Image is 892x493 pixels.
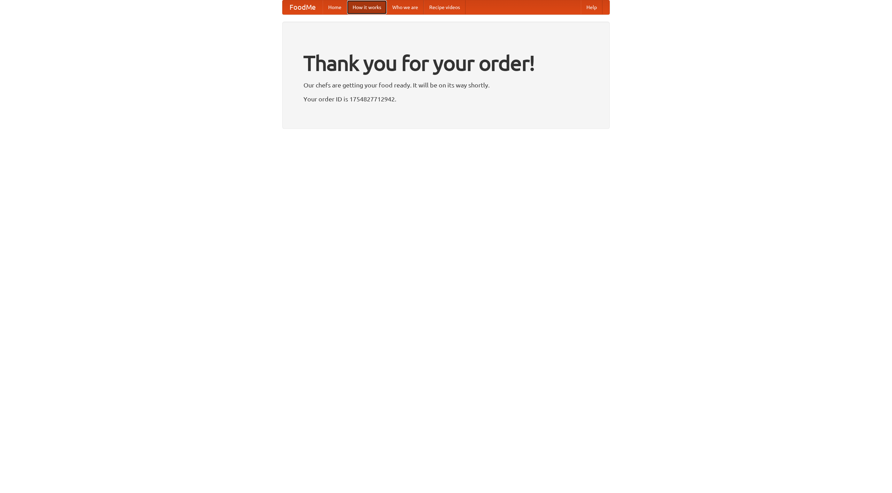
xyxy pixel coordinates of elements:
[581,0,602,14] a: Help
[283,0,323,14] a: FoodMe
[303,94,589,104] p: Your order ID is 1754827712942.
[303,46,589,80] h1: Thank you for your order!
[347,0,387,14] a: How it works
[303,80,589,90] p: Our chefs are getting your food ready. It will be on its way shortly.
[323,0,347,14] a: Home
[424,0,466,14] a: Recipe videos
[387,0,424,14] a: Who we are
